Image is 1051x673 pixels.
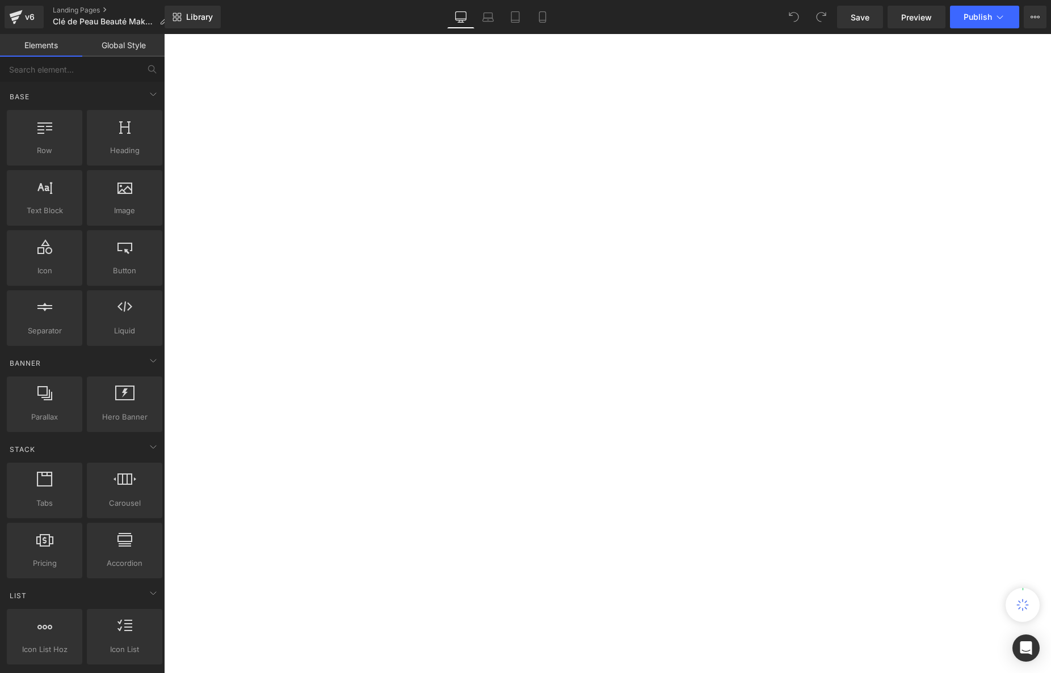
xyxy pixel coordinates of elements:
button: Publish [950,6,1019,28]
span: Preview [901,11,932,23]
a: Global Style [82,34,165,57]
span: Tabs [10,497,79,509]
span: Heading [90,145,159,156]
span: List [9,590,28,601]
span: Save [851,11,869,23]
a: Preview [888,6,945,28]
button: Undo [783,6,805,28]
a: Landing Pages [53,6,176,15]
span: Separator [10,325,79,337]
span: Icon List Hoz [10,644,79,655]
div: Open Intercom Messenger [1012,634,1040,662]
div: v6 [23,10,37,24]
span: Library [186,12,213,22]
span: Hero Banner [90,411,159,423]
span: Base [9,91,31,102]
a: Mobile [529,6,556,28]
span: Row [10,145,79,156]
span: Button [90,265,159,277]
a: New Library [165,6,221,28]
span: Publish [964,12,992,22]
span: Parallax [10,411,79,423]
button: Redo [810,6,833,28]
button: More [1024,6,1046,28]
span: Liquid [90,325,159,337]
span: Carousel [90,497,159,509]
span: Banner [9,358,42,369]
span: Pricing [10,557,79,569]
a: v6 [5,6,44,28]
span: Text Block [10,205,79,217]
a: Desktop [447,6,474,28]
span: Clé de Peau Beauté Makeup [53,17,155,26]
a: Laptop [474,6,502,28]
span: Stack [9,444,36,455]
span: Icon [10,265,79,277]
a: Tablet [502,6,529,28]
span: Image [90,205,159,217]
span: Accordion [90,557,159,569]
span: Icon List [90,644,159,655]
